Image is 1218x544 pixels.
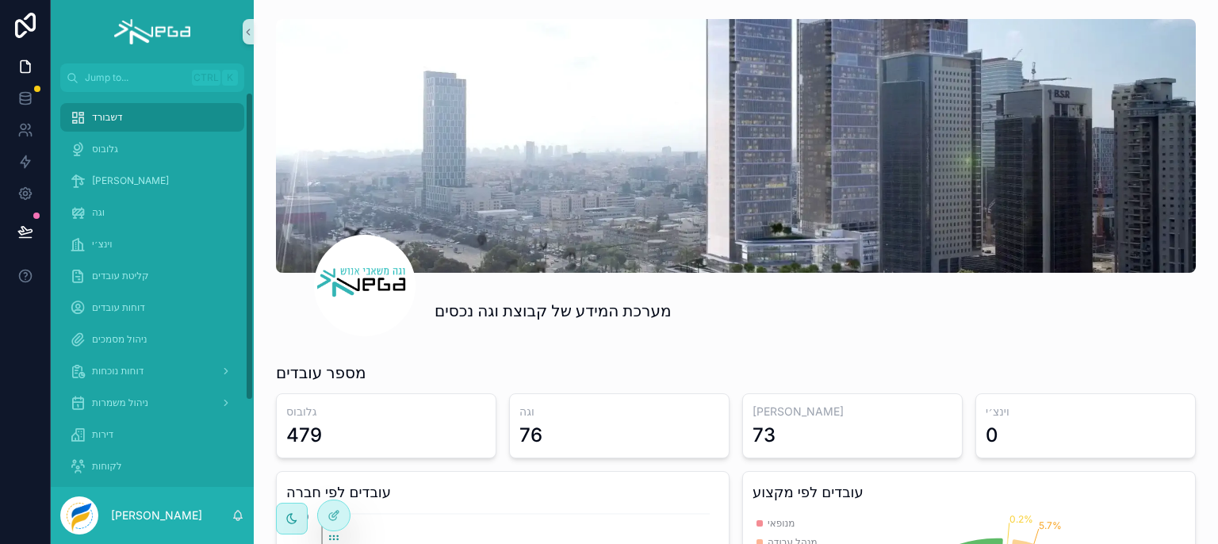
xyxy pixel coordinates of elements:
a: ניהול משמרות [60,389,244,417]
h3: גלובוס [286,404,486,419]
div: scrollable content [51,92,254,487]
span: ניהול משמרות [92,397,148,409]
span: לקוחות [92,460,122,473]
tspan: 0.2% [1009,513,1033,525]
a: דוחות נוכחות [60,357,244,385]
span: וגה [92,206,105,219]
span: K [224,71,236,84]
h3: עובדים לפי חברה [286,481,719,504]
span: [PERSON_NAME] [92,174,169,187]
a: דשבורד [60,103,244,132]
a: דירות [60,420,244,449]
div: 73 [753,423,776,448]
a: וגה [60,198,244,227]
h1: מערכת המידע של קבוצת וגה נכסים‎ [435,300,672,322]
a: ניהול מסמכים [60,325,244,354]
a: קליטת עובדים [60,262,244,290]
div: 479 [286,423,322,448]
a: דוחות עובדים [60,293,244,322]
span: קליטת עובדים [92,270,149,282]
span: Jump to... [85,71,186,84]
span: ניהול מסמכים [92,333,147,346]
tspan: 5.7% [1039,519,1062,531]
h3: וינצ׳י [986,404,1185,419]
span: דוחות עובדים [92,301,145,314]
h3: עובדים לפי מקצוע [753,481,1185,504]
span: דוחות נוכחות [92,365,144,377]
a: [PERSON_NAME] [60,167,244,195]
div: 76 [519,423,542,448]
a: גלובוס [60,135,244,163]
tspan: 600 [291,511,309,523]
span: Ctrl [192,70,220,86]
span: גלובוס [92,143,118,155]
h3: וגה [519,404,719,419]
img: App logo [114,19,190,44]
span: דשבורד [92,111,123,124]
a: לקוחות [60,452,244,481]
span: מנופאי [768,517,795,530]
a: וינצ׳י [60,230,244,259]
div: 0 [986,423,998,448]
button: Jump to...CtrlK [60,63,244,92]
span: דירות [92,428,113,441]
p: [PERSON_NAME] [111,508,202,523]
h3: [PERSON_NAME] [753,404,952,419]
h1: מספר עובדים [276,362,366,384]
span: וינצ׳י [92,238,113,251]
